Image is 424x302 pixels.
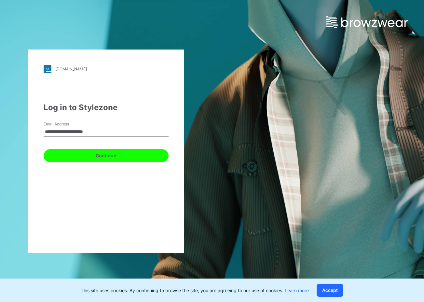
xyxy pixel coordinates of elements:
[44,65,51,73] img: stylezone-logo.562084cfcfab977791bfbf7441f1a819.svg
[326,16,408,28] img: browzwear-logo.e42bd6dac1945053ebaf764b6aa21510.svg
[285,288,309,293] a: Learn more
[55,66,87,71] div: [DOMAIN_NAME]
[44,121,89,127] label: Email Address
[44,149,169,162] button: Continue
[44,65,169,73] a: [DOMAIN_NAME]
[44,102,169,113] div: Log in to Stylezone
[317,284,343,297] button: Accept
[81,287,309,294] p: This site uses cookies. By continuing to browse the site, you are agreeing to our use of cookies.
